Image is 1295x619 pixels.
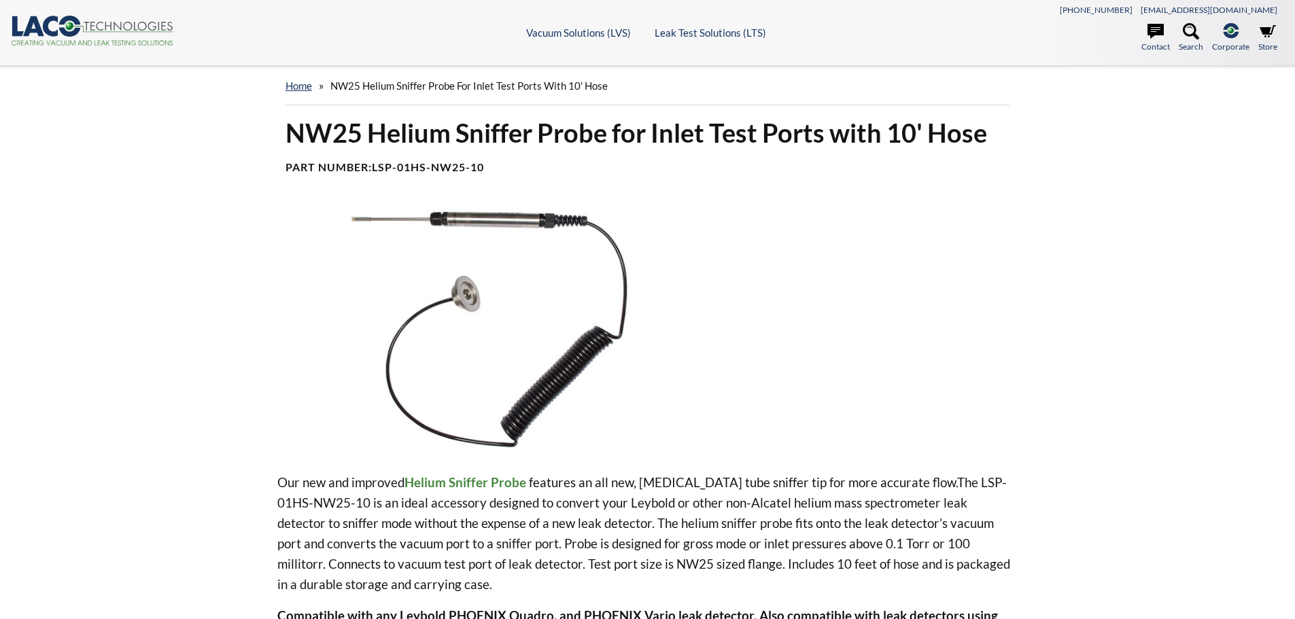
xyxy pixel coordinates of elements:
a: Vacuum Solutions (LVS) [526,26,631,39]
img: Helium Sniffer Probe for Inlet Test Ports with 10 foot hose [277,207,711,450]
h1: NW25 Helium Sniffer Probe for Inlet Test Ports with 10' Hose [286,116,1010,149]
a: [PHONE_NUMBER] [1060,5,1133,15]
a: Contact [1141,23,1170,53]
p: Our new and improved features an all new, [MEDICAL_DATA] tube sniffer tip for more accurate flow.... [277,472,1018,595]
span: Corporate [1212,40,1249,53]
span: The [957,474,978,490]
a: Leak Test Solutions (LTS) [655,26,766,39]
a: home [286,79,312,92]
a: [EMAIL_ADDRESS][DOMAIN_NAME] [1141,5,1277,15]
b: LSP-01HS-NW25-10 [372,160,484,173]
a: Search [1179,23,1203,53]
strong: Helium Sniffer Probe [404,474,526,490]
h4: Part Number: [286,160,1010,175]
div: » [286,67,1010,105]
span: NW25 Helium Sniffer Probe for Inlet Test Ports with 10' Hose [330,79,608,92]
a: Store [1258,23,1277,53]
